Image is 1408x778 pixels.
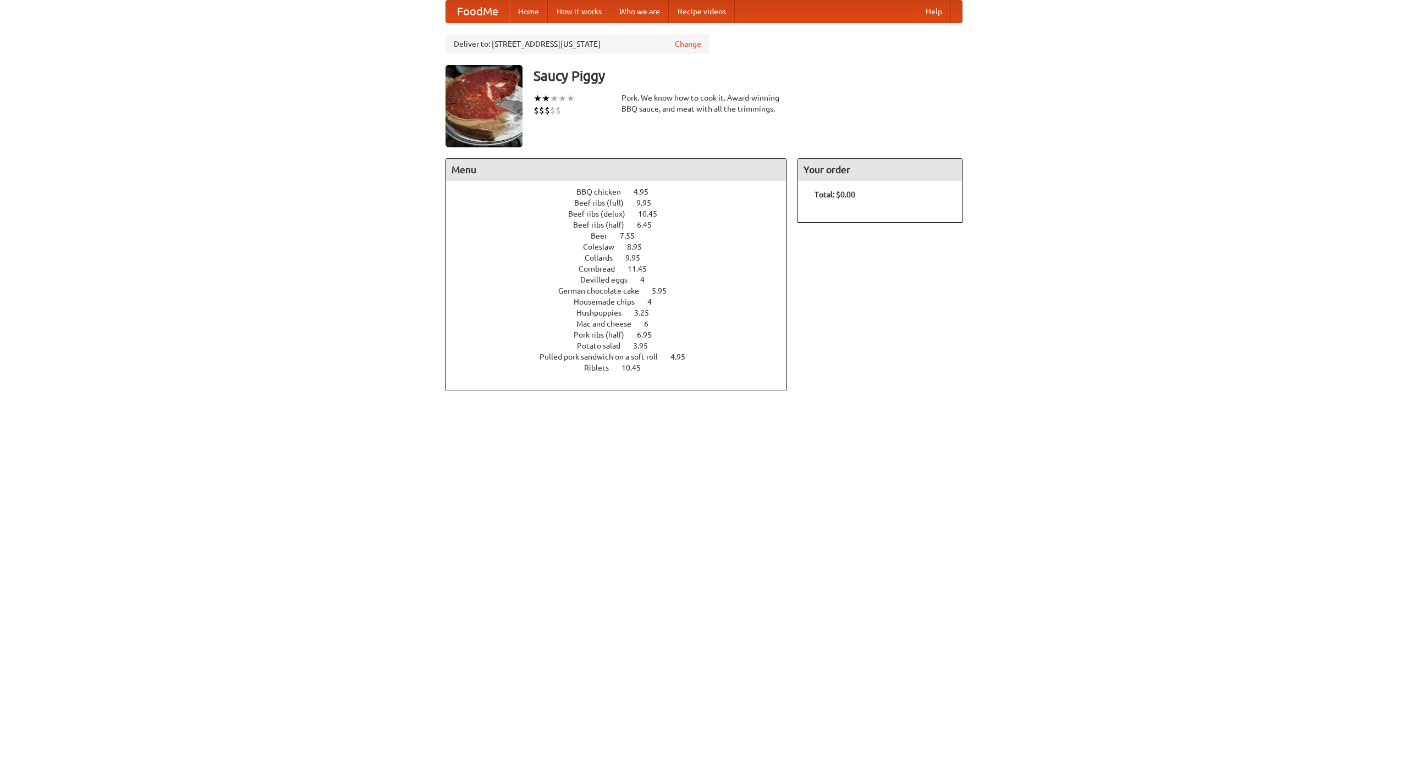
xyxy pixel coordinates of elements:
span: 9.95 [636,198,662,207]
a: Cornbread 11.45 [579,264,667,273]
li: $ [544,104,550,117]
a: Recipe videos [669,1,735,23]
a: Potato salad 3.95 [577,341,668,350]
li: ★ [533,92,542,104]
a: Beer 7.55 [591,231,655,240]
a: Who we are [610,1,669,23]
span: 10.45 [621,363,652,372]
span: 4 [640,275,656,284]
span: Cornbread [579,264,626,273]
span: 4 [647,297,663,306]
a: Riblets 10.45 [584,363,661,372]
span: Riblets [584,363,620,372]
span: 8.95 [627,242,653,251]
div: Pork. We know how to cook it. Award-winning BBQ sauce, and meat with all the trimmings. [621,92,787,114]
span: 3.25 [634,308,660,317]
li: $ [550,104,555,117]
span: Beef ribs (delux) [568,209,636,218]
li: $ [555,104,561,117]
span: German chocolate cake [558,286,650,295]
a: Hushpuppies 3.25 [576,308,669,317]
h4: Menu [446,159,786,181]
a: Housemade chips 4 [574,297,672,306]
span: Devilled eggs [580,275,639,284]
span: 6 [644,319,659,328]
h3: Saucy Piggy [533,65,963,87]
a: Beef ribs (delux) 10.45 [568,209,678,218]
span: 6.45 [637,220,663,229]
a: Devilled eggs 4 [580,275,665,284]
a: Help [917,1,951,23]
a: Change [675,38,701,49]
a: Home [509,1,548,23]
a: Pulled pork sandwich on a soft roll 4.95 [540,352,706,361]
a: Beef ribs (half) 6.45 [573,220,672,229]
a: German chocolate cake 5.95 [558,286,687,295]
span: Hushpuppies [576,308,632,317]
span: Mac and cheese [576,319,642,328]
div: Deliver to: [STREET_ADDRESS][US_STATE] [446,34,710,54]
a: Mac and cheese 6 [576,319,669,328]
li: ★ [558,92,566,104]
span: 4.95 [634,187,659,196]
span: Collards [585,253,624,262]
span: Pork ribs (half) [574,330,635,339]
span: Housemade chips [574,297,646,306]
li: ★ [566,92,575,104]
span: 9.95 [625,253,651,262]
b: Total: $0.00 [815,190,855,199]
span: Beer [591,231,618,240]
li: $ [539,104,544,117]
span: BBQ chicken [576,187,632,196]
span: 11.45 [628,264,658,273]
span: 4.95 [670,352,696,361]
a: FoodMe [446,1,509,23]
span: Potato salad [577,341,631,350]
span: 5.95 [652,286,678,295]
span: Coleslaw [583,242,625,251]
img: angular.jpg [446,65,522,147]
a: Coleslaw 8.95 [583,242,662,251]
span: Beef ribs (full) [574,198,635,207]
span: 6.95 [637,330,663,339]
a: Pork ribs (half) 6.95 [574,330,672,339]
span: 3.95 [633,341,659,350]
a: Beef ribs (full) 9.95 [574,198,672,207]
li: $ [533,104,539,117]
li: ★ [542,92,550,104]
span: Beef ribs (half) [573,220,635,229]
li: ★ [550,92,558,104]
span: Pulled pork sandwich on a soft roll [540,352,669,361]
span: 7.55 [620,231,646,240]
a: How it works [548,1,610,23]
span: 10.45 [638,209,668,218]
a: BBQ chicken 4.95 [576,187,669,196]
a: Collards 9.95 [585,253,661,262]
h4: Your order [798,159,962,181]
